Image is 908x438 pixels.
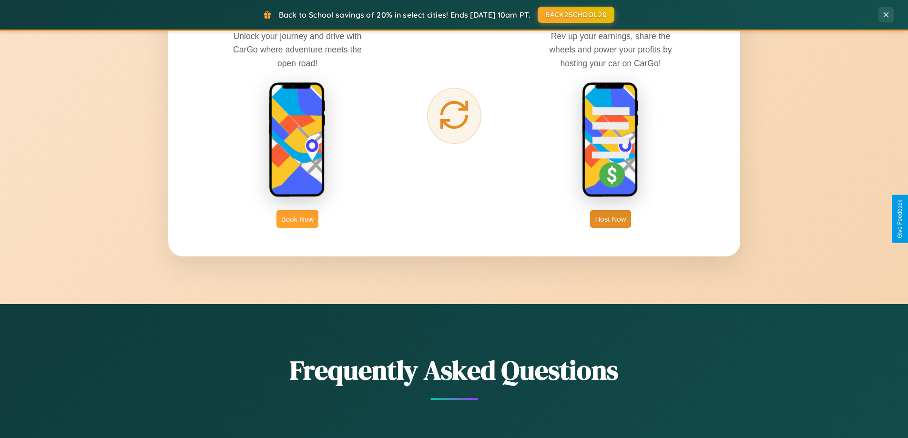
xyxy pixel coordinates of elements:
img: rent phone [269,82,326,198]
button: BACK2SCHOOL20 [538,7,614,23]
div: Give Feedback [897,200,903,238]
span: Back to School savings of 20% in select cities! Ends [DATE] 10am PT. [279,10,531,20]
button: Book Now [276,210,318,228]
button: Host Now [590,210,631,228]
p: Rev up your earnings, share the wheels and power your profits by hosting your car on CarGo! [539,30,682,70]
p: Unlock your journey and drive with CarGo where adventure meets the open road! [226,30,369,70]
h2: Frequently Asked Questions [168,352,740,388]
img: host phone [582,82,639,198]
